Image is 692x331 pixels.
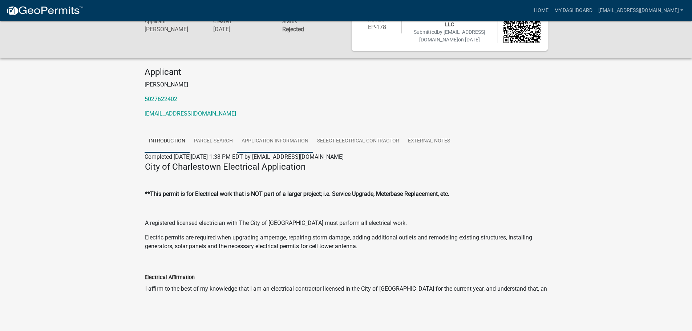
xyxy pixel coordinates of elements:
p: Electric permits are required when upgrading amperage, repairing storm damage, adding additional ... [145,233,547,251]
span: Applicant [145,19,166,24]
p: A registered licensed electrician with The City of [GEOGRAPHIC_DATA] must perform all electrical ... [145,219,547,227]
a: Home [531,4,551,17]
h6: EP-178 [359,24,396,31]
a: [EMAIL_ADDRESS][DOMAIN_NAME] [595,4,686,17]
a: Application Information [237,130,313,153]
span: by [EMAIL_ADDRESS][DOMAIN_NAME] [419,29,485,43]
a: Introduction [145,130,190,153]
strong: Rejected [282,26,304,33]
span: Completed [DATE][DATE] 1:38 PM EDT by [EMAIL_ADDRESS][DOMAIN_NAME] [145,153,344,160]
span: Submitted on [DATE] [414,29,485,43]
span: Created [213,19,231,24]
a: [EMAIL_ADDRESS][DOMAIN_NAME] [145,110,236,117]
a: Parcel search [190,130,237,153]
a: My Dashboard [551,4,595,17]
span: Number [368,17,386,23]
a: Select Electrical Contractor [313,130,404,153]
h6: [PERSON_NAME] [145,26,203,33]
span: Status [282,19,297,24]
strong: **This permit is for Electrical work that is NOT part of a larger project; i.e. Service Upgrade, ... [145,190,449,197]
p: [PERSON_NAME] [145,80,548,89]
img: QR code [503,6,541,43]
a: 5027622402 [145,96,177,102]
h4: City of Charlestown Electrical Application [145,162,547,172]
h6: [DATE] [213,26,271,33]
label: Electrical Affirmation [145,275,195,280]
h4: Applicant [145,67,548,77]
a: External Notes [404,130,454,153]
